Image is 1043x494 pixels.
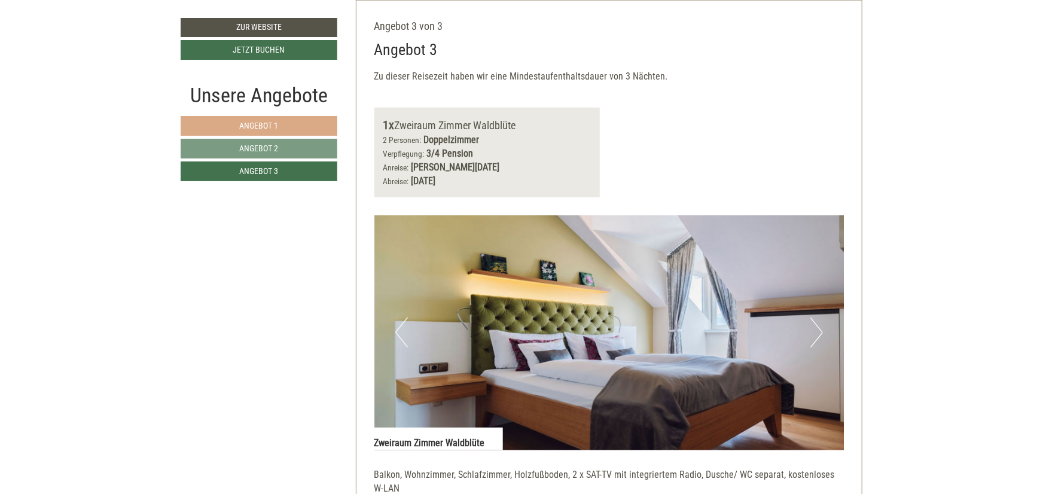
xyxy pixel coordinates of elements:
span: Angebot 2 [240,144,279,153]
div: Zweiraum Zimmer Waldblüte [383,117,591,134]
b: 3/4 Pension [427,148,474,159]
span: Angebot 1 [240,121,279,130]
b: Doppelzimmer [424,134,480,145]
button: Next [810,318,823,347]
b: [PERSON_NAME][DATE] [411,161,500,173]
small: 2 Personen: [383,135,422,145]
div: Unsere Angebote [181,81,337,110]
span: Angebot 3 von 3 [374,20,443,32]
small: Abreise: [383,176,409,186]
div: Angebot 3 [374,39,438,61]
span: Angebot 3 [240,166,279,176]
small: Anreise: [383,163,409,172]
b: 1x [383,118,395,132]
img: image [374,215,844,450]
small: Verpflegung: [383,149,425,158]
p: Zu dieser Reisezeit haben wir eine Mindestaufenthaltsdauer von 3 Nächten. [374,70,844,84]
div: Zweiraum Zimmer Waldblüte [374,428,503,450]
b: [DATE] [411,175,436,187]
button: Previous [395,318,408,347]
a: Zur Website [181,18,337,37]
a: Jetzt buchen [181,40,337,60]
